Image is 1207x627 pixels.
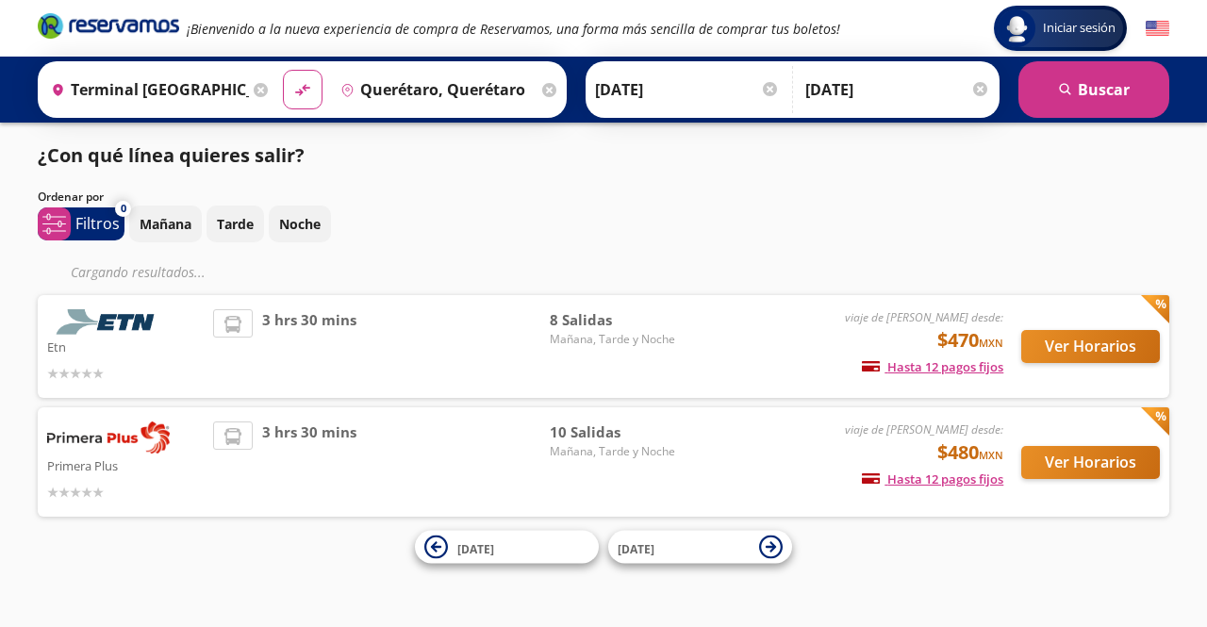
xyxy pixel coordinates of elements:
small: MXN [979,336,1003,350]
em: viaje de [PERSON_NAME] desde: [845,421,1003,437]
p: Etn [47,335,204,357]
input: Opcional [805,66,990,113]
small: MXN [979,448,1003,462]
button: English [1146,17,1169,41]
em: Cargando resultados ... [71,263,206,281]
button: [DATE] [608,531,792,564]
input: Buscar Destino [333,66,538,113]
img: Primera Plus [47,421,170,454]
button: Noche [269,206,331,242]
img: Etn [47,309,170,335]
span: $480 [937,438,1003,467]
span: 8 Salidas [550,309,682,331]
span: Mañana, Tarde y Noche [550,331,682,348]
p: Ordenar por [38,189,104,206]
p: Primera Plus [47,454,204,476]
span: 10 Salidas [550,421,682,443]
p: Tarde [217,214,254,234]
input: Buscar Origen [43,66,249,113]
p: Noche [279,214,321,234]
p: Filtros [75,212,120,235]
button: Ver Horarios [1021,330,1160,363]
span: 3 hrs 30 mins [262,421,356,503]
span: [DATE] [457,540,494,556]
p: Mañana [140,214,191,234]
button: 0Filtros [38,207,124,240]
i: Brand Logo [38,11,179,40]
span: Iniciar sesión [1035,19,1123,38]
a: Brand Logo [38,11,179,45]
em: ¡Bienvenido a la nueva experiencia de compra de Reservamos, una forma más sencilla de comprar tus... [187,20,840,38]
span: [DATE] [618,540,654,556]
button: Mañana [129,206,202,242]
span: 3 hrs 30 mins [262,309,356,384]
span: Hasta 12 pagos fijos [862,470,1003,487]
input: Elegir Fecha [595,66,780,113]
button: Tarde [207,206,264,242]
span: 0 [121,201,126,217]
p: ¿Con qué línea quieres salir? [38,141,305,170]
span: Mañana, Tarde y Noche [550,443,682,460]
span: $470 [937,326,1003,355]
button: [DATE] [415,531,599,564]
span: Hasta 12 pagos fijos [862,358,1003,375]
button: Ver Horarios [1021,446,1160,479]
button: Buscar [1018,61,1169,118]
em: viaje de [PERSON_NAME] desde: [845,309,1003,325]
